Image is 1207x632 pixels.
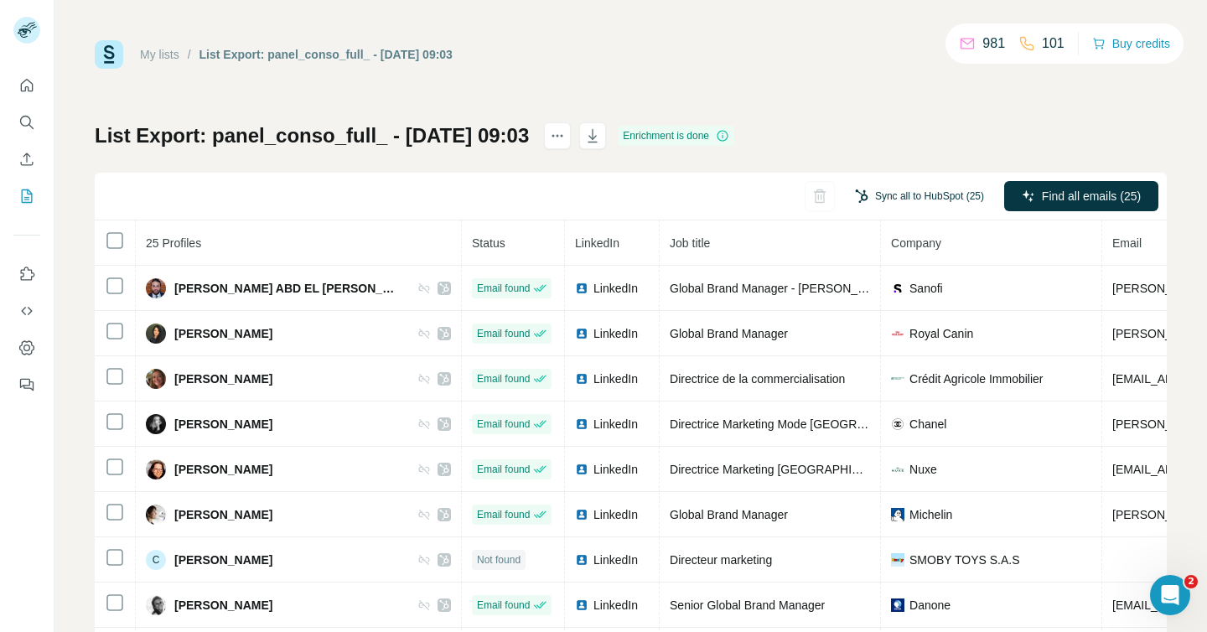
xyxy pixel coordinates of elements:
span: Email found [477,598,530,613]
span: [PERSON_NAME] [174,416,272,433]
span: Directrice de la commercialisation [670,372,845,386]
span: Email found [477,507,530,522]
div: Enrichment is done [618,126,734,146]
button: Enrich CSV [13,144,40,174]
span: Email found [477,462,530,477]
span: Crédit Agricole Immobilier [909,370,1044,387]
span: Chanel [909,416,946,433]
img: Surfe Logo [95,40,123,69]
p: 981 [982,34,1005,54]
span: Global Brand Manager - [PERSON_NAME] [670,282,894,295]
span: Job title [670,236,710,250]
span: Global Brand Manager [670,508,788,521]
span: Not found [477,552,521,567]
span: LinkedIn [593,552,638,568]
span: Danone [909,597,951,614]
li: / [188,46,191,63]
span: 25 Profiles [146,236,201,250]
span: [PERSON_NAME] [174,461,272,478]
span: LinkedIn [593,370,638,387]
img: company-logo [891,282,904,295]
img: LinkedIn logo [575,463,588,476]
span: [PERSON_NAME] [174,325,272,342]
h1: List Export: panel_conso_full_ - [DATE] 09:03 [95,122,529,149]
button: Use Surfe API [13,296,40,326]
span: Michelin [909,506,952,523]
img: Avatar [146,324,166,344]
span: LinkedIn [593,597,638,614]
span: LinkedIn [593,506,638,523]
span: Status [472,236,505,250]
a: My lists [140,48,179,61]
span: SMOBY TOYS S.A.S [909,552,1020,568]
div: List Export: panel_conso_full_ - [DATE] 09:03 [199,46,453,63]
span: Global Brand Manager [670,327,788,340]
button: actions [544,122,571,149]
button: Sync all to HubSpot (25) [843,184,996,209]
img: Avatar [146,369,166,389]
span: [PERSON_NAME] [174,552,272,568]
img: company-logo [891,377,904,379]
span: Sanofi [909,280,943,297]
span: Email [1112,236,1142,250]
button: Feedback [13,370,40,400]
img: company-logo [891,553,904,567]
span: [PERSON_NAME] [174,506,272,523]
span: LinkedIn [593,416,638,433]
span: Find all emails (25) [1042,188,1141,205]
span: LinkedIn [593,280,638,297]
button: Buy credits [1092,32,1170,55]
span: Email found [477,281,530,296]
img: company-logo [891,508,904,521]
span: Nuxe [909,461,937,478]
img: Avatar [146,278,166,298]
button: Search [13,107,40,137]
button: Dashboard [13,333,40,363]
img: company-logo [891,327,904,340]
span: Email found [477,371,530,386]
img: Avatar [146,505,166,525]
img: company-logo [891,463,904,476]
img: LinkedIn logo [575,327,588,340]
img: LinkedIn logo [575,508,588,521]
img: Avatar [146,414,166,434]
img: LinkedIn logo [575,282,588,295]
img: Avatar [146,595,166,615]
span: Directrice Marketing Mode [GEOGRAPHIC_DATA] [670,417,932,431]
button: Use Surfe on LinkedIn [13,259,40,289]
img: LinkedIn logo [575,372,588,386]
span: 2 [1184,575,1198,588]
span: Email found [477,326,530,341]
span: LinkedIn [575,236,619,250]
span: [PERSON_NAME] [174,597,272,614]
button: My lists [13,181,40,211]
img: LinkedIn logo [575,598,588,612]
span: Company [891,236,941,250]
iframe: Intercom live chat [1150,575,1190,615]
img: company-logo [891,598,904,612]
img: Avatar [146,459,166,479]
button: Quick start [13,70,40,101]
span: Directrice Marketing [GEOGRAPHIC_DATA] Nuxe [670,463,930,476]
img: LinkedIn logo [575,417,588,431]
img: LinkedIn logo [575,553,588,567]
p: 101 [1042,34,1065,54]
div: C [146,550,166,570]
span: Directeur marketing [670,553,772,567]
span: Email found [477,417,530,432]
span: LinkedIn [593,325,638,342]
span: Royal Canin [909,325,973,342]
span: LinkedIn [593,461,638,478]
span: Senior Global Brand Manager [670,598,825,612]
img: company-logo [891,417,904,431]
span: [PERSON_NAME] [174,370,272,387]
button: Find all emails (25) [1004,181,1158,211]
span: [PERSON_NAME] ABD EL [PERSON_NAME] [174,280,401,297]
